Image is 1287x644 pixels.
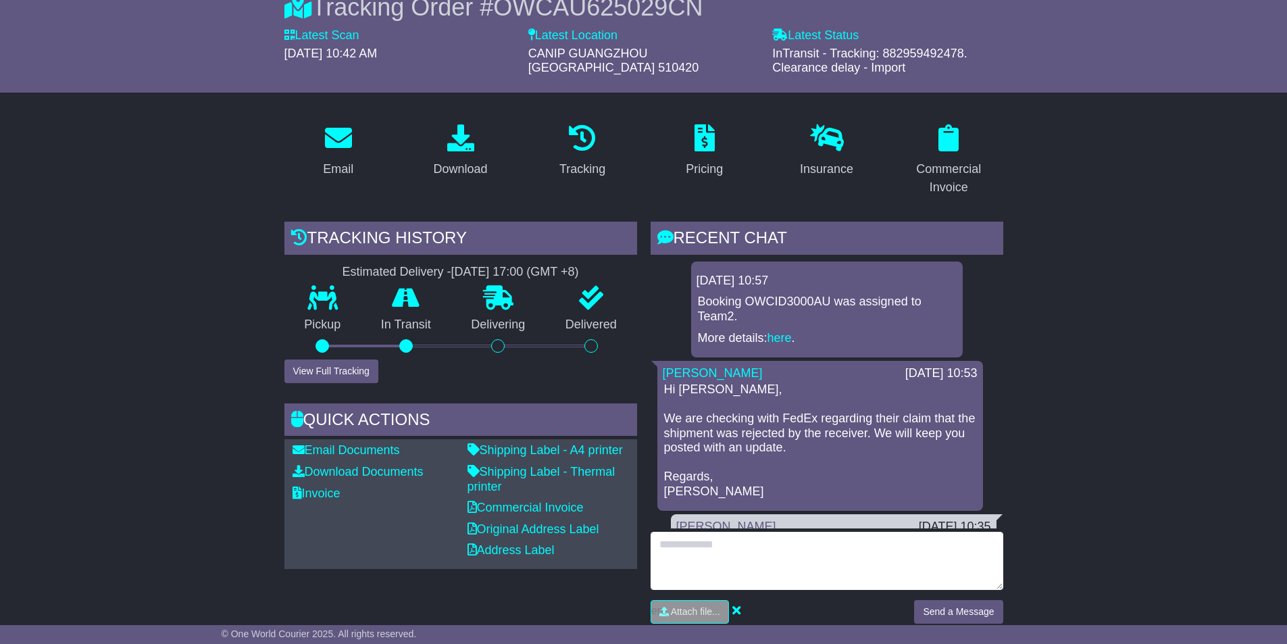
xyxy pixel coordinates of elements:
div: Tracking [559,160,605,178]
p: Delivered [545,318,637,332]
div: Insurance [800,160,853,178]
p: More details: . [698,331,956,346]
a: Address Label [468,543,555,557]
div: Commercial Invoice [903,160,994,197]
div: Quick Actions [284,403,637,440]
p: Booking OWCID3000AU was assigned to Team2. [698,295,956,324]
a: Shipping Label - Thermal printer [468,465,615,493]
a: Download Documents [293,465,424,478]
span: © One World Courier 2025. All rights reserved. [222,628,417,639]
a: here [767,331,792,345]
div: Pricing [686,160,723,178]
div: Download [433,160,487,178]
span: InTransit - Tracking: 882959492478. Clearance delay - Import [772,47,967,75]
div: Email [323,160,353,178]
button: View Full Tracking [284,360,378,383]
span: [DATE] 10:42 AM [284,47,378,60]
label: Latest Location [528,28,617,43]
a: Tracking [551,120,614,183]
div: [DATE] 17:00 (GMT +8) [451,265,579,280]
a: [PERSON_NAME] [663,366,763,380]
div: Estimated Delivery - [284,265,637,280]
a: Pricing [677,120,732,183]
a: Email [314,120,362,183]
p: Pickup [284,318,361,332]
label: Latest Scan [284,28,359,43]
p: Hi [PERSON_NAME], We are checking with FedEx regarding their claim that the shipment was rejected... [664,382,976,499]
a: Commercial Invoice [468,501,584,514]
div: RECENT CHAT [651,222,1003,258]
label: Latest Status [772,28,859,43]
div: Tracking history [284,222,637,258]
p: In Transit [361,318,451,332]
div: [DATE] 10:35 [919,520,991,535]
p: Delivering [451,318,546,332]
a: Insurance [791,120,862,183]
a: Original Address Label [468,522,599,536]
a: Email Documents [293,443,400,457]
span: CANIP GUANGZHOU [GEOGRAPHIC_DATA] 510420 [528,47,699,75]
button: Send a Message [914,600,1003,624]
div: [DATE] 10:57 [697,274,957,289]
a: Invoice [293,487,340,500]
a: Commercial Invoice [894,120,1003,201]
a: Download [424,120,496,183]
a: Shipping Label - A4 printer [468,443,623,457]
a: [PERSON_NAME] [676,520,776,533]
div: [DATE] 10:53 [905,366,978,381]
